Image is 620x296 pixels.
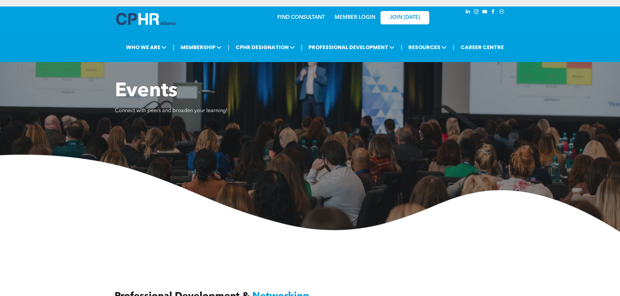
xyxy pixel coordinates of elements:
[490,8,497,17] a: facebook
[464,8,472,17] a: linkedin
[459,41,506,53] a: CAREER CENTRE
[390,15,420,21] span: JOIN [DATE]
[453,41,454,54] li: |
[406,41,448,53] span: RESOURCES
[380,11,429,24] a: JOIN [DATE]
[301,41,303,54] li: |
[307,41,396,53] span: PROFESSIONAL DEVELOPMENT
[116,13,175,25] img: A blue and white logo for cp alberta
[173,41,174,54] li: |
[335,15,375,20] a: MEMBER LOGIN
[473,8,480,17] a: instagram
[277,15,325,20] a: FIND CONSULTANT
[498,8,505,17] a: Social network
[481,8,489,17] a: youtube
[179,41,224,53] span: MEMBERSHIP
[115,82,177,101] span: Events
[124,41,169,53] span: WHO WE ARE
[234,41,297,53] span: CPHR DESIGNATION
[228,41,229,54] li: |
[401,41,402,54] li: |
[115,108,227,113] span: Connect with peers and broaden your learning!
